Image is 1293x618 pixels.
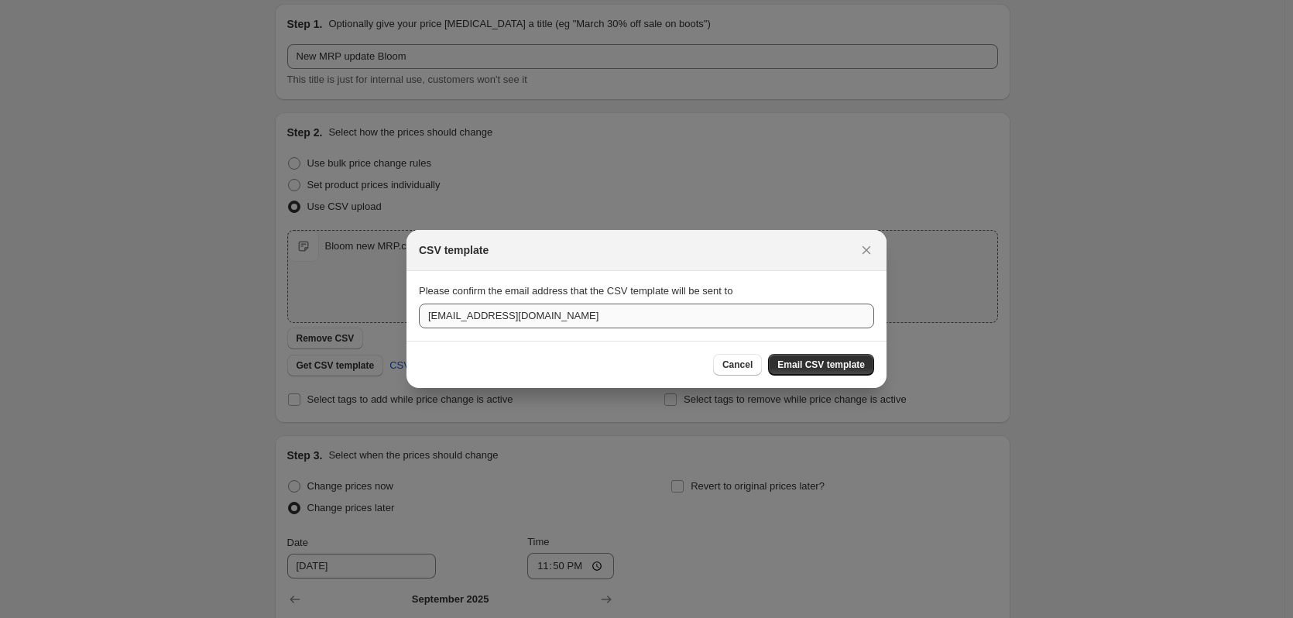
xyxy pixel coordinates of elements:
button: Email CSV template [768,354,874,376]
button: Close [856,239,877,261]
h2: CSV template [419,242,489,258]
span: Cancel [722,359,753,371]
span: Please confirm the email address that the CSV template will be sent to [419,285,732,297]
span: Email CSV template [777,359,865,371]
button: Cancel [713,354,762,376]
